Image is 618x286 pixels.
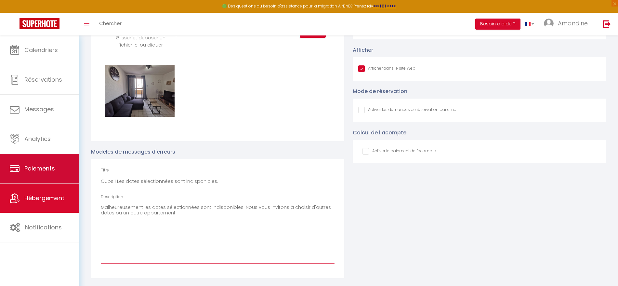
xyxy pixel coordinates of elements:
[353,87,407,95] label: Mode de réservation
[24,75,62,84] span: Réservations
[24,164,55,172] span: Paiements
[101,167,109,173] label: Titre
[25,223,62,231] span: Notifications
[539,13,596,35] a: ... Amandine
[24,135,51,143] span: Analytics
[24,46,58,54] span: Calendriers
[24,105,54,113] span: Messages
[24,194,64,202] span: Hébergement
[94,13,126,35] a: Chercher
[558,19,588,27] span: Amandine
[475,19,520,30] button: Besoin d'aide ?
[353,46,373,54] label: Afficher
[353,129,406,137] label: Calcul de l'acompte
[101,194,123,200] label: Description
[99,20,122,27] span: Chercher
[91,148,175,156] label: Modèles de messages d'erreurs
[373,3,396,9] a: >>> ICI <<<<
[544,19,554,28] img: ...
[603,20,611,28] img: logout
[20,18,59,29] img: Super Booking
